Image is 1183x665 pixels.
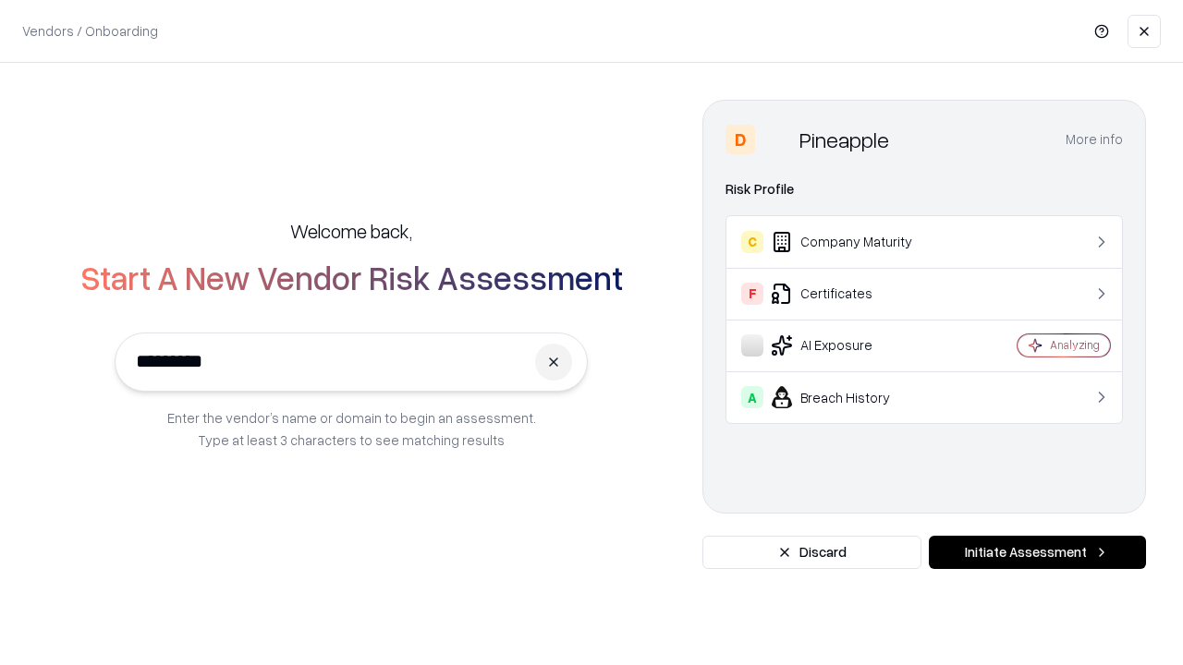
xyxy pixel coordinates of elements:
[290,218,412,244] h5: Welcome back,
[22,21,158,41] p: Vendors / Onboarding
[741,386,763,408] div: A
[741,386,962,408] div: Breach History
[726,178,1123,200] div: Risk Profile
[741,231,962,253] div: Company Maturity
[741,231,763,253] div: C
[726,125,755,154] div: D
[762,125,792,154] img: Pineapple
[80,259,623,296] h2: Start A New Vendor Risk Assessment
[1050,337,1100,353] div: Analyzing
[929,536,1146,569] button: Initiate Assessment
[167,406,536,451] p: Enter the vendor’s name or domain to begin an assessment. Type at least 3 characters to see match...
[741,283,962,305] div: Certificates
[1066,123,1123,156] button: More info
[741,283,763,305] div: F
[702,536,921,569] button: Discard
[741,334,962,357] div: AI Exposure
[799,125,889,154] div: Pineapple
